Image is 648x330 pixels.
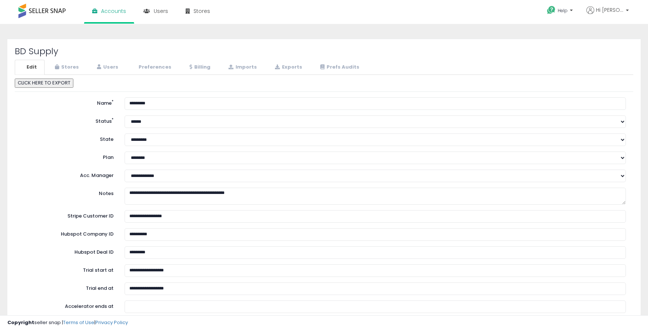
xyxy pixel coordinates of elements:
i: Get Help [547,6,556,15]
span: Help [558,7,568,14]
label: State [17,133,119,143]
button: CLICK HERE TO EXPORT [15,79,73,88]
label: Trial start at [17,264,119,274]
a: Billing [180,60,218,75]
label: Plan [17,152,119,161]
span: Stores [194,7,210,15]
label: Status [17,115,119,125]
label: Name [17,97,119,107]
label: Accelerator ends at [17,301,119,310]
label: Acc. Manager [17,170,119,179]
a: Users [87,60,126,75]
a: Privacy Policy [95,319,128,326]
h2: BD Supply [15,46,633,56]
a: Edit [15,60,45,75]
span: Hi [PERSON_NAME] [596,6,624,14]
a: Prefs Audits [311,60,367,75]
span: Users [154,7,168,15]
a: Hi [PERSON_NAME] [586,6,629,23]
label: Stripe Customer ID [17,210,119,220]
span: Accounts [101,7,126,15]
a: Exports [265,60,310,75]
label: Hubspot Deal ID [17,246,119,256]
a: Imports [219,60,265,75]
div: seller snap | | [7,319,128,326]
a: Stores [45,60,87,75]
label: Notes [17,188,119,197]
a: Preferences [127,60,179,75]
strong: Copyright [7,319,34,326]
label: Trial end at [17,282,119,292]
label: Hubspot Company ID [17,228,119,238]
a: Terms of Use [63,319,94,326]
